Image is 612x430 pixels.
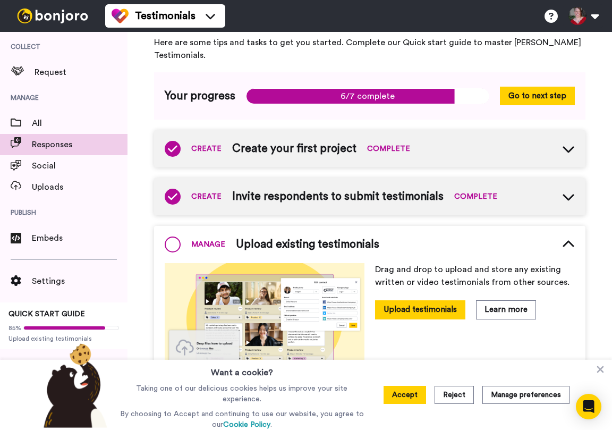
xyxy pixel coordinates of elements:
[384,386,426,404] button: Accept
[476,300,536,319] button: Learn more
[375,300,465,319] button: Upload testimonials
[32,138,127,151] span: Responses
[211,360,273,379] h3: Want a cookie?
[8,324,21,332] span: 85%
[236,237,379,252] span: Upload existing testimonials
[576,394,601,419] div: Open Intercom Messenger
[8,310,85,318] span: QUICK START GUIDE
[32,181,127,193] span: Uploads
[500,87,575,105] button: Go to next step
[246,88,489,104] span: 6/7 complete
[454,191,497,202] span: COMPLETE
[232,141,356,157] span: Create your first project
[165,263,364,376] img: 4a9e73a18bff383a38bab373c66e12b8.png
[32,275,127,288] span: Settings
[32,117,127,130] span: All
[13,9,92,23] img: bj-logo-header-white.svg
[482,386,569,404] button: Manage preferences
[375,263,575,289] p: Drag and drop to upload and store any existing written or video testimonials from other sources.
[135,9,195,23] span: Testimonials
[112,7,129,24] img: tm-color.svg
[191,239,225,250] span: MANAGE
[367,144,410,154] span: COMPLETE
[35,66,127,79] span: Request
[165,88,235,104] span: Your progress
[435,386,474,404] button: Reject
[32,159,127,172] span: Social
[8,334,119,343] span: Upload existing testimonials
[34,343,113,428] img: bear-with-cookie.png
[232,189,444,205] span: Invite respondents to submit testimonials
[117,409,367,430] p: By choosing to Accept and continuing to use our website, you agree to our .
[32,232,127,244] span: Embeds
[191,144,222,154] span: CREATE
[117,383,367,404] p: Taking one of our delicious cookies helps us improve your site experience.
[191,191,222,202] span: CREATE
[223,421,270,428] a: Cookie Policy
[154,36,585,62] span: Here are some tips and tasks to get you started. Complete our Quick start guide to master [PERSON...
